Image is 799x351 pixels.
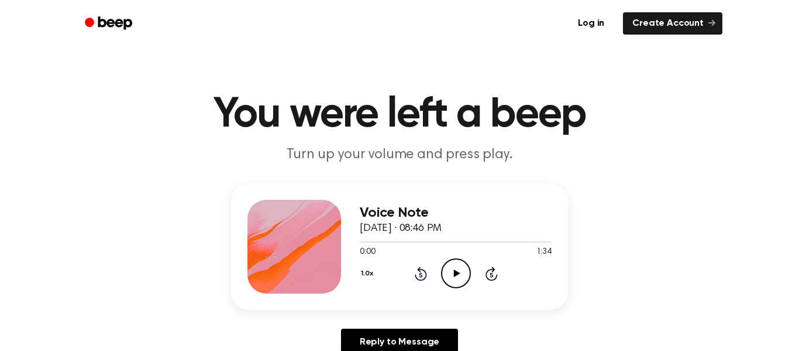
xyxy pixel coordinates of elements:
span: 1:34 [536,246,552,258]
a: Create Account [623,12,722,35]
a: Beep [77,12,143,35]
span: 0:00 [360,246,375,258]
a: Log in [566,10,616,37]
p: Turn up your volume and press play. [175,145,624,165]
h1: You were left a beep [100,94,699,136]
span: [DATE] · 08:46 PM [360,223,442,234]
h3: Voice Note [360,205,552,221]
button: 1.0x [360,264,377,284]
